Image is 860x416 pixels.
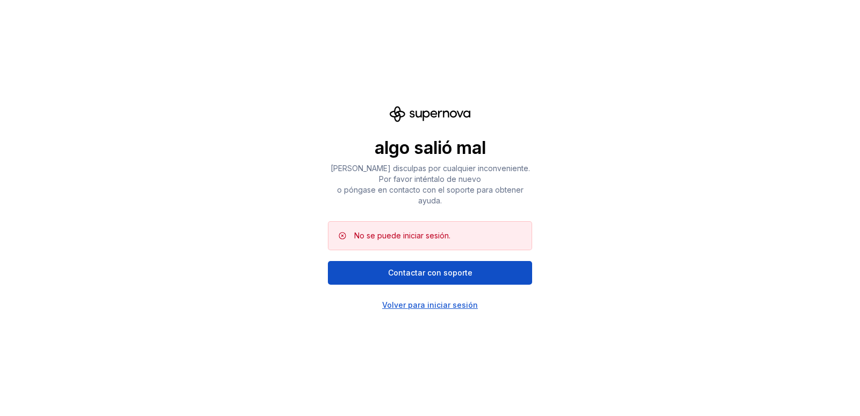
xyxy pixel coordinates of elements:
[328,137,532,159] p: algo salió mal
[382,300,478,311] a: Volver para iniciar sesión
[328,163,532,206] p: [PERSON_NAME] disculpas por cualquier inconveniente. Por favor inténtalo de nuevo o póngase en co...
[354,230,450,241] div: No se puede iniciar sesión.
[388,267,472,278] span: Contactar con soporte
[328,261,532,285] button: Contactar con soporte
